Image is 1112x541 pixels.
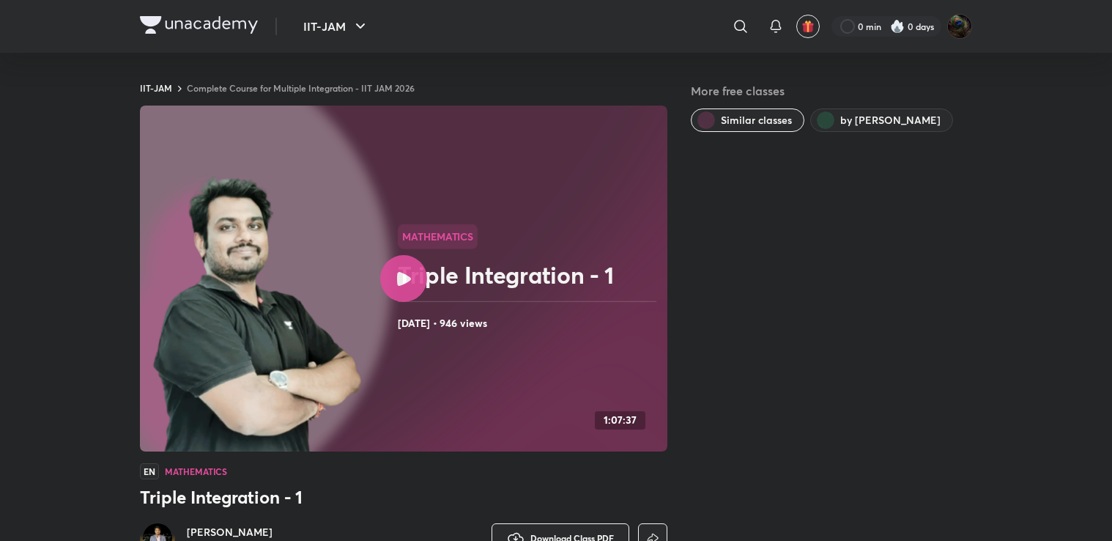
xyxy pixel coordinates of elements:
[165,467,227,476] h4: Mathematics
[140,16,258,34] img: Company Logo
[840,113,941,128] span: by Sagar Surya
[140,485,667,509] h3: Triple Integration - 1
[691,108,804,132] button: Similar classes
[796,15,820,38] button: avatar
[721,113,792,128] span: Similar classes
[187,82,415,94] a: Complete Course for Multiple Integration - IIT JAM 2026
[187,525,298,540] a: [PERSON_NAME]
[140,16,258,37] a: Company Logo
[140,463,159,479] span: EN
[604,414,637,427] h4: 1:07:37
[398,314,661,333] h4: [DATE] • 946 views
[801,20,815,33] img: avatar
[947,14,972,39] img: Shubham Deshmukh
[890,19,905,34] img: streak
[398,260,661,290] h2: Triple Integration - 1
[691,82,972,100] h5: More free classes
[294,12,378,41] button: IIT-JAM
[810,108,953,132] button: by Sagar Surya
[140,82,172,94] a: IIT-JAM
